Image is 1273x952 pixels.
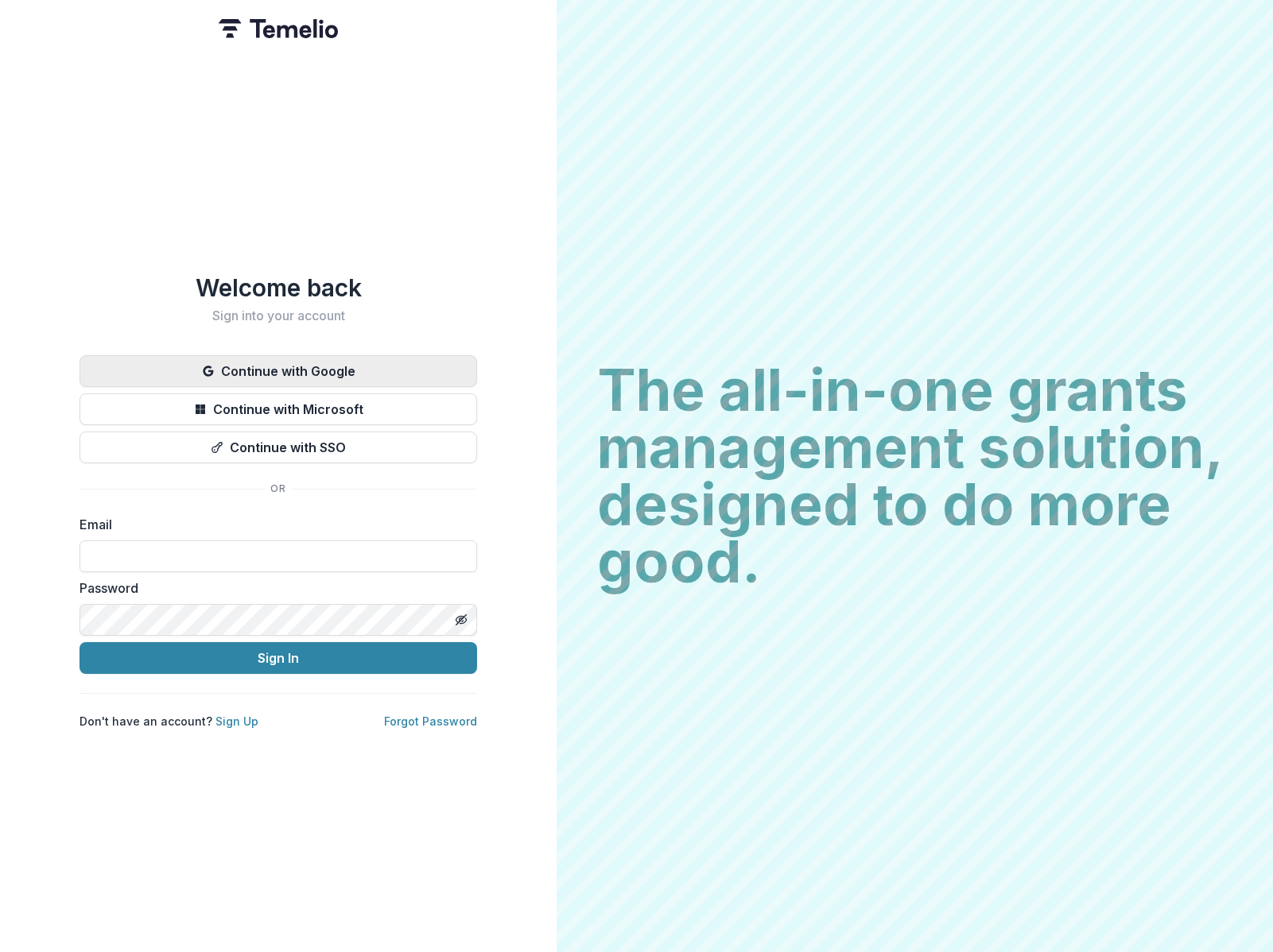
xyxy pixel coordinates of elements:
[80,579,468,598] label: Password
[219,19,338,38] img: Temelio
[215,714,258,728] a: Sign Up
[80,273,477,302] h1: Welcome back
[80,431,477,463] button: Continue with SSO
[448,607,474,633] button: Toggle password visibility
[80,515,468,534] label: Email
[80,308,477,323] h2: Sign into your account
[80,393,477,425] button: Continue with Microsoft
[80,713,258,729] p: Don't have an account?
[80,642,477,674] button: Sign In
[80,355,477,387] button: Continue with Google
[384,714,477,728] a: Forgot Password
